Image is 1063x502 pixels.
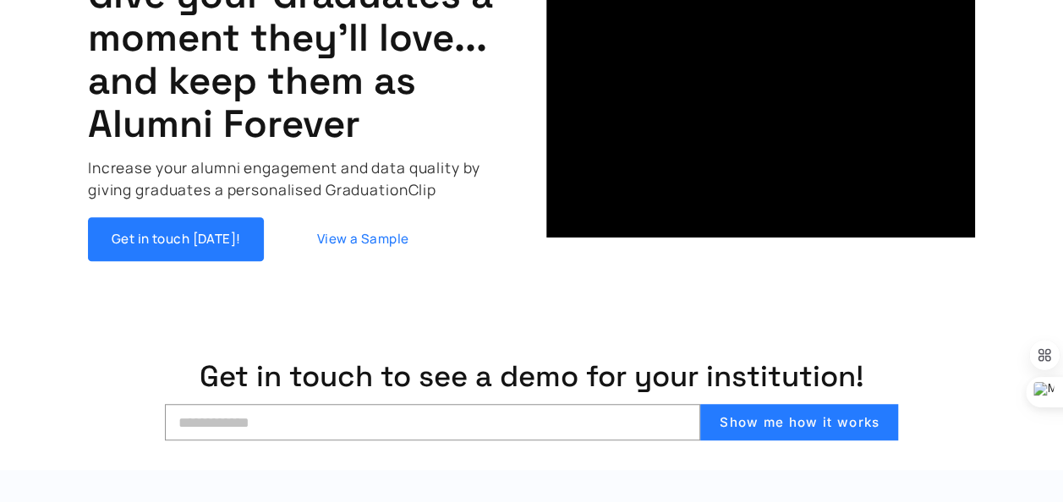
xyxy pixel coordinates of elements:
h1: Get in touch to see a demo for your institution! [30,360,1034,393]
a: View a Sample [275,217,451,261]
button: Show me how it works [700,404,898,440]
p: Increase your alumni engagement and data quality by giving graduates a personalised GraduationClip [88,157,518,201]
a: Get in touch [DATE]! [88,217,264,261]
